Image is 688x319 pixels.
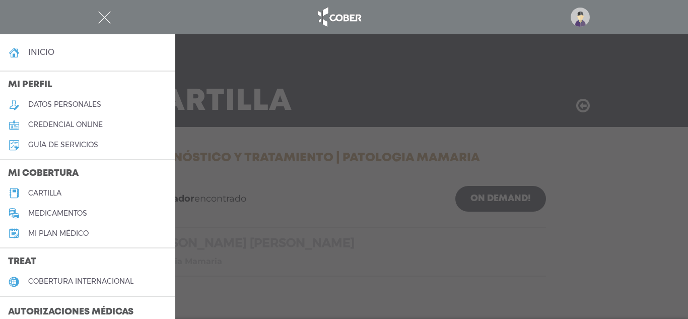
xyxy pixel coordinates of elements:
h5: cobertura internacional [28,277,133,286]
h5: Mi plan médico [28,229,89,238]
h5: cartilla [28,189,61,198]
h4: inicio [28,47,54,57]
h5: guía de servicios [28,141,98,149]
img: profile-placeholder.svg [571,8,590,27]
h5: credencial online [28,120,103,129]
img: logo_cober_home-white.png [312,5,365,29]
h5: datos personales [28,100,101,109]
h5: medicamentos [28,209,87,218]
img: Cober_menu-close-white.svg [98,11,111,24]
